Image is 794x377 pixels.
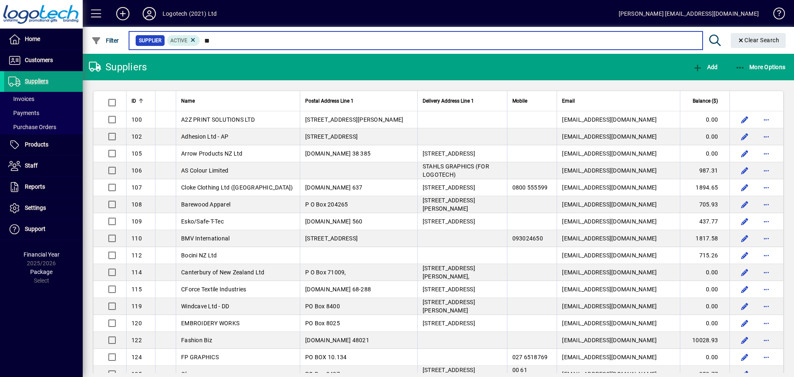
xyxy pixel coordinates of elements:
button: Edit [738,147,751,160]
button: More options [760,283,773,296]
td: 0.00 [680,298,729,315]
a: Reports [4,177,83,197]
button: Filter [89,33,121,48]
span: [STREET_ADDRESS][PERSON_NAME] [423,299,475,314]
span: Settings [25,204,46,211]
span: 112 [132,252,142,259]
td: 1894.65 [680,179,729,196]
span: [EMAIL_ADDRESS][DOMAIN_NAME] [562,201,657,208]
span: Arrow Products NZ Ltd [181,150,242,157]
span: Financial Year [24,251,60,258]
button: Edit [738,317,751,330]
button: More options [760,249,773,262]
span: Suppliers [25,78,48,84]
span: [DOMAIN_NAME] 48021 [305,337,369,343]
span: AS Colour Limited [181,167,228,174]
span: [STREET_ADDRESS][PERSON_NAME] [423,197,475,212]
span: Reports [25,183,45,190]
span: [DOMAIN_NAME] 560 [305,218,362,225]
button: Edit [738,232,751,245]
a: Products [4,134,83,155]
span: 110 [132,235,142,242]
div: ID [132,96,150,106]
span: [EMAIL_ADDRESS][DOMAIN_NAME] [562,269,657,276]
div: Mobile [512,96,552,106]
span: 122 [132,337,142,343]
a: Invoices [4,92,83,106]
span: P O Box 204265 [305,201,348,208]
span: Staff [25,162,38,169]
span: [EMAIL_ADDRESS][DOMAIN_NAME] [562,184,657,191]
span: [STREET_ADDRESS] [423,150,475,157]
span: [STREET_ADDRESS] [423,218,475,225]
span: Invoices [8,96,34,102]
span: Mobile [512,96,527,106]
span: [DOMAIN_NAME] 637 [305,184,362,191]
td: 437.77 [680,213,729,230]
span: 124 [132,354,142,360]
td: 715.26 [680,247,729,264]
button: Add [110,6,136,21]
button: More options [760,232,773,245]
span: Purchase Orders [8,124,56,130]
span: Clear Search [737,37,780,43]
span: Email [562,96,575,106]
span: STAHLS GRAPHICS (FOR LOGOTECH) [423,163,489,178]
span: Delivery Address Line 1 [423,96,474,106]
button: More options [760,198,773,211]
span: P O Box 71009, [305,269,346,276]
span: PO Box 8025 [305,320,340,327]
span: Add [693,64,717,70]
span: Products [25,141,48,148]
span: [EMAIL_ADDRESS][DOMAIN_NAME] [562,337,657,343]
span: Esko/Safe-T-Tec [181,218,224,225]
button: Edit [738,215,751,228]
div: Balance ($) [685,96,725,106]
button: Add [691,60,720,74]
td: 10028.93 [680,332,729,349]
button: More options [760,164,773,177]
span: 0800 555599 [512,184,548,191]
button: More options [760,181,773,194]
span: [STREET_ADDRESS][PERSON_NAME], [423,265,475,280]
td: 0.00 [680,111,729,128]
td: 0.00 [680,128,729,145]
span: 093024650 [512,235,543,242]
button: More options [760,147,773,160]
span: Supplier [139,36,161,45]
div: Name [181,96,295,106]
span: 102 [132,133,142,140]
td: 0.00 [680,145,729,162]
div: Email [562,96,675,106]
span: BMV International [181,235,230,242]
span: Canterbury of New Zealand Ltd [181,269,264,276]
a: Payments [4,106,83,120]
button: Edit [738,164,751,177]
span: Bocini NZ Ltd [181,252,217,259]
span: 109 [132,218,142,225]
span: [DOMAIN_NAME] 38 385 [305,150,371,157]
span: 119 [132,303,142,310]
span: [EMAIL_ADDRESS][DOMAIN_NAME] [562,116,657,123]
button: Clear [731,33,786,48]
span: Filter [91,37,119,44]
button: More options [760,334,773,347]
span: [EMAIL_ADDRESS][DOMAIN_NAME] [562,150,657,157]
span: Windcave Ltd - DD [181,303,229,310]
span: [EMAIL_ADDRESS][DOMAIN_NAME] [562,167,657,174]
a: Settings [4,198,83,219]
button: More options [760,130,773,143]
span: [STREET_ADDRESS] [423,184,475,191]
mat-chip: Activation Status: Active [167,35,200,46]
span: Customers [25,57,53,63]
span: Payments [8,110,39,116]
td: 0.00 [680,264,729,281]
button: Edit [738,266,751,279]
span: Postal Address Line 1 [305,96,354,106]
span: [EMAIL_ADDRESS][DOMAIN_NAME] [562,235,657,242]
a: Knowledge Base [767,2,784,29]
button: More Options [733,60,788,74]
td: 0.00 [680,315,729,332]
span: Home [25,36,40,42]
span: Cloke Clothing Ltd ([GEOGRAPHIC_DATA]) [181,184,293,191]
